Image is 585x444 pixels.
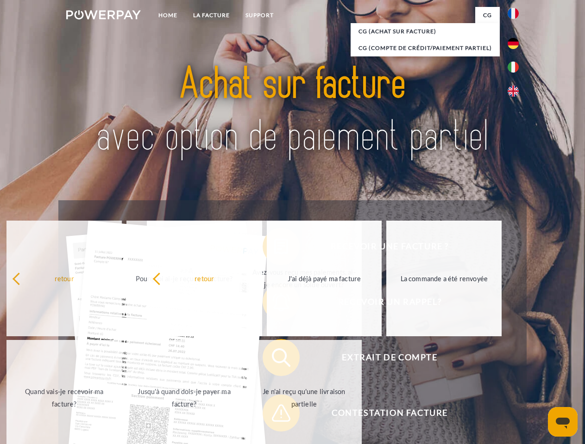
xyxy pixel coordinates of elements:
[66,10,141,19] img: logo-powerpay-white.svg
[351,40,500,56] a: CG (Compte de crédit/paiement partiel)
[508,8,519,19] img: fr
[132,272,236,284] div: Pourquoi ai-je reçu une facture?
[276,395,503,432] span: Contestation Facture
[151,7,185,24] a: Home
[351,23,500,40] a: CG (achat sur facture)
[548,407,578,437] iframe: Bouton de lancement de la fenêtre de messagerie
[475,7,500,24] a: CG
[508,62,519,73] img: it
[185,7,238,24] a: LA FACTURE
[88,44,497,177] img: title-powerpay_fr.svg
[12,272,116,284] div: retour
[508,86,519,97] img: en
[508,38,519,49] img: de
[276,339,503,376] span: Extrait de compte
[272,272,377,284] div: J'ai déjà payé ma facture
[132,385,236,410] div: Jusqu'à quand dois-je payer ma facture?
[238,7,282,24] a: Support
[392,272,496,284] div: La commande a été renvoyée
[12,385,116,410] div: Quand vais-je recevoir ma facture?
[252,385,356,410] div: Je n'ai reçu qu'une livraison partielle
[263,395,503,432] button: Contestation Facture
[263,339,503,376] button: Extrait de compte
[152,272,257,284] div: retour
